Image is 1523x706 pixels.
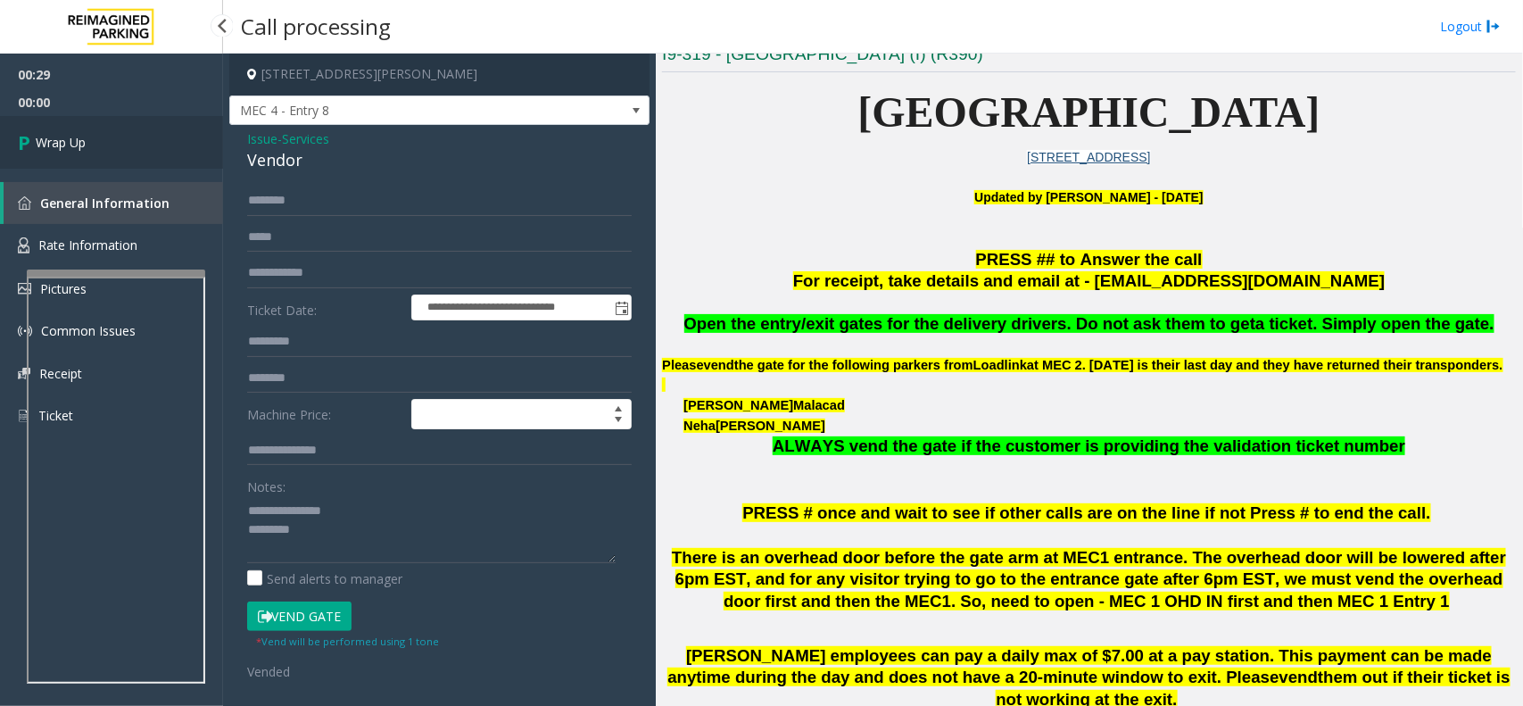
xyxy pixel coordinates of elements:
span: ALWAYS vend the gate if the customer is providing the validation ticket number [773,436,1405,455]
span: There is an overhead door before the gate arm at MEC1 entrance. The overhead door will be lowered... [672,548,1506,611]
span: [GEOGRAPHIC_DATA] [858,88,1320,136]
b: Updated by [PERSON_NAME] - [DATE] [974,190,1203,204]
span: [PERSON_NAME] employees can pay a daily max of $7.00 at a pay station. This payment can be made a... [667,646,1492,687]
img: 'icon' [18,237,29,253]
span: Issue [247,129,277,148]
span: PRESS ## to Answer the call [976,250,1203,269]
a: General Information [4,182,223,224]
span: Loadlink [973,358,1027,373]
span: Please [662,358,703,372]
span: Malacad [793,398,845,413]
span: MEC 4 - Entry 8 [230,96,565,125]
span: PRESS # once and wait to see if other calls are on the line if not Press # to end the call. [742,503,1430,522]
span: Wrap Up [36,133,86,152]
span: Rate Information [38,237,137,253]
div: Vendor [247,148,632,172]
img: 'icon' [18,368,30,379]
button: Vend Gate [247,602,352,632]
span: - [277,130,329,147]
label: Machine Price: [243,399,407,429]
h4: [STREET_ADDRESS][PERSON_NAME] [229,54,650,96]
span: the gate for the following parkers from [734,358,973,372]
span: Increase value [606,400,631,414]
a: [STREET_ADDRESS] [1027,150,1150,164]
span: Neha [683,419,716,433]
span: Toggle popup [611,295,631,320]
label: Notes: [247,471,286,496]
img: 'icon' [18,408,29,424]
span: Decrease value [606,414,631,428]
span: For receipt, take details and email at - [EMAIL_ADDRESS][DOMAIN_NAME] [793,271,1385,290]
img: 'icon' [18,283,31,295]
span: [PERSON_NAME] [716,419,825,434]
h3: Call processing [232,4,400,48]
h3: I9-319 - [GEOGRAPHIC_DATA] (I) (R390) [662,43,1516,72]
a: Logout [1440,17,1501,36]
img: 'icon' [18,324,32,338]
span: Vended [247,663,290,680]
span: Open the entry/exit gates for the delivery drivers. Do not ask them to get [684,314,1256,333]
span: a ticket. Simply open the gate. [1255,314,1494,333]
label: Ticket Date: [243,295,407,321]
label: Send alerts to manager [247,569,402,588]
img: logout [1486,17,1501,36]
span: General Information [40,195,170,212]
img: 'icon' [18,196,31,210]
small: Vend will be performed using 1 tone [256,635,439,648]
span: Services [282,129,329,148]
span: vend [1279,668,1319,687]
span: at MEC 2. [DATE] is their last day and they have returned their transponders. [1027,358,1502,372]
span: vend [704,358,734,373]
span: [PERSON_NAME] [683,398,793,412]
